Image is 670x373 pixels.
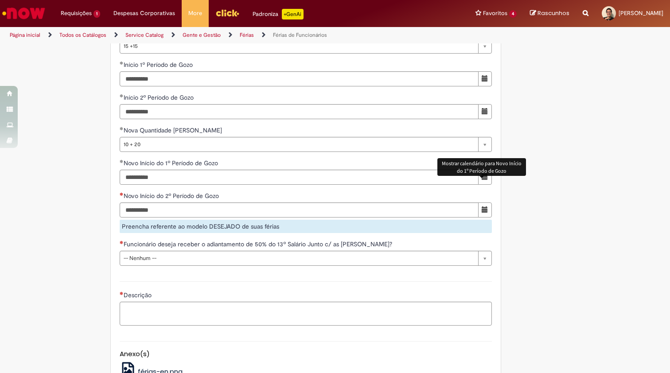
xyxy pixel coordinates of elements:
[120,241,124,244] span: Necessários
[124,39,474,53] span: 15 +15
[124,137,474,152] span: 10 + 20
[538,9,569,17] span: Rascunhos
[124,240,394,248] span: Funcionário deseja receber o adiantamento de 50% do 13º Salário Junto c/ as [PERSON_NAME]?
[124,192,221,200] span: Novo Início do 2º Período de Gozo
[478,104,492,119] button: Mostrar calendário para Início 2º Período de Gozo
[61,9,92,18] span: Requisições
[120,127,124,130] span: Obrigatório Preenchido
[1,4,47,22] img: ServiceNow
[437,158,526,176] div: Mostrar calendário para Novo Início do 1º Período de Gozo
[124,291,153,299] span: Descrição
[113,9,175,18] span: Despesas Corporativas
[120,350,492,358] h5: Anexo(s)
[509,10,517,18] span: 4
[120,94,124,97] span: Obrigatório Preenchido
[483,9,507,18] span: Favoritos
[273,31,327,39] a: Férias de Funcionários
[124,126,224,134] span: Nova Quantidade [PERSON_NAME]
[93,10,100,18] span: 1
[10,31,40,39] a: Página inicial
[282,9,304,19] p: +GenAi
[120,291,124,295] span: Necessários
[124,61,195,69] span: Início 1º Período de Gozo
[120,302,492,326] textarea: Descrição
[120,61,124,65] span: Obrigatório Preenchido
[124,251,474,265] span: -- Nenhum --
[125,31,164,39] a: Service Catalog
[120,71,479,86] input: Wednesday foi selecionado
[240,31,254,39] a: Férias
[124,159,220,167] span: Novo Início do 1º Período de Gozo
[478,202,492,218] button: Mostrar calendário para Novo Início do 2º Período de Gozo
[619,9,663,17] span: [PERSON_NAME]
[59,31,106,39] a: Todos os Catálogos
[124,93,195,101] span: Início 2º Período de Gozo
[183,31,221,39] a: Gente e Gestão
[120,159,124,163] span: Obrigatório Preenchido
[478,71,492,86] button: Mostrar calendário para Início 1º Período de Gozo
[120,170,479,185] input: Monday foi selecionado
[120,104,479,119] input: Monday foi selecionado
[120,192,124,196] span: Necessários
[120,220,492,233] div: Preencha referente ao modelo DESEJADO de suas férias
[188,9,202,18] span: More
[253,9,304,19] div: Padroniza
[530,9,569,18] a: Rascunhos
[215,6,239,19] img: click_logo_yellow_360x200.png
[120,202,479,218] input: Novo Início do 2º Período de Gozo
[7,27,440,43] ul: Trilhas de página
